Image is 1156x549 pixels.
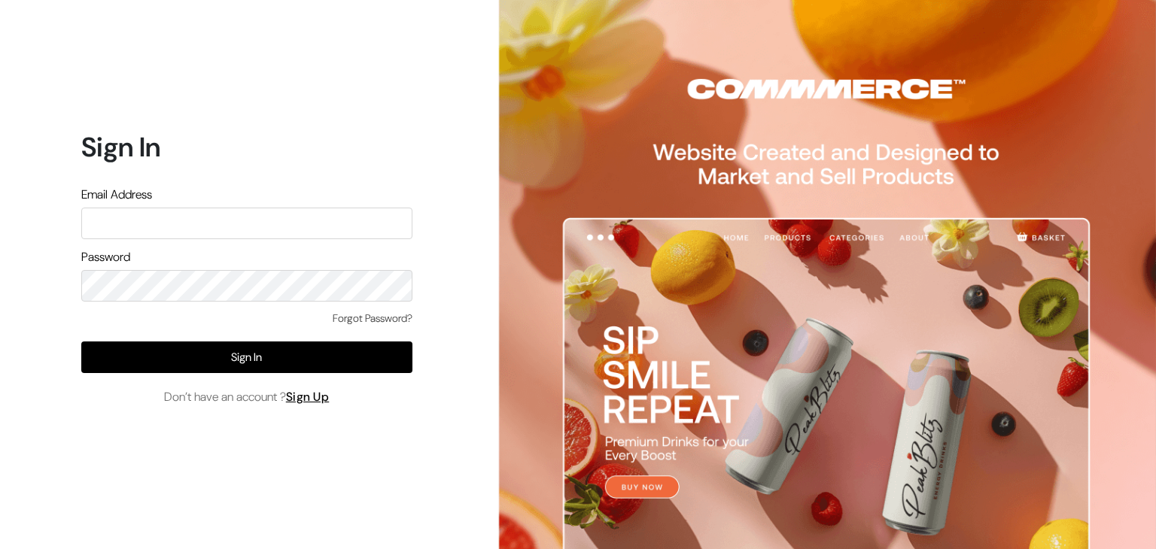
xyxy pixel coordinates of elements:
[81,186,152,204] label: Email Address
[81,131,412,163] h1: Sign In
[164,388,330,406] span: Don’t have an account ?
[81,341,412,373] button: Sign In
[81,248,130,266] label: Password
[286,389,330,405] a: Sign Up
[333,311,412,326] a: Forgot Password?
